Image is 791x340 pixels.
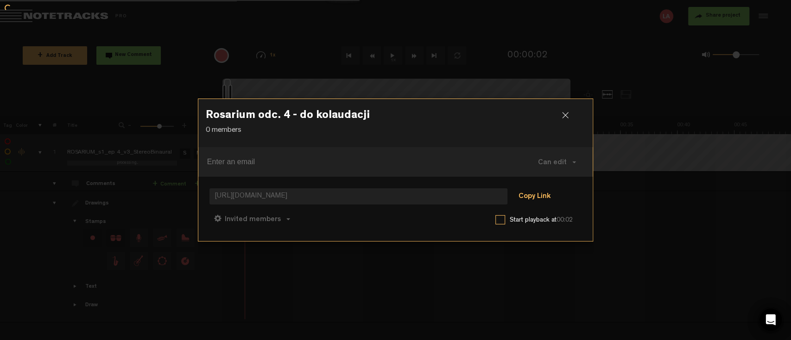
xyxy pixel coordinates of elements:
label: Start playback at [510,216,582,225]
span: Can edit [538,159,567,167]
input: Enter an email [207,155,506,169]
button: Copy Link [509,188,560,206]
button: Can edit [529,151,585,173]
span: Invited members [225,216,281,223]
p: 0 members [206,125,586,136]
span: [URL][DOMAIN_NAME] [209,188,507,204]
div: Open Intercom Messenger [759,309,782,331]
h3: Rosarium odc. 4 - do kolaudacji [206,110,586,125]
span: 00:02 [557,217,573,223]
button: Invited members [209,208,295,230]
